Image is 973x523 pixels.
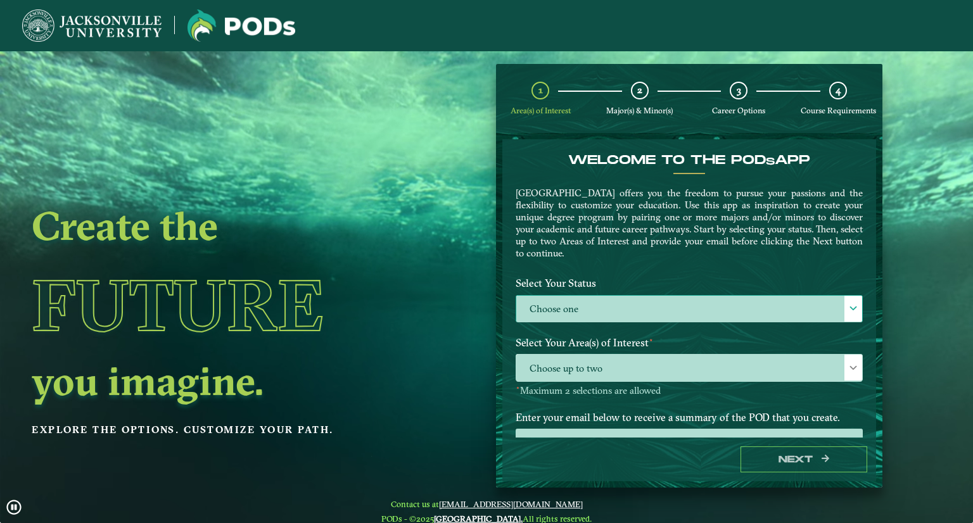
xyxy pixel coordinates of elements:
span: 1 [538,84,543,96]
a: [EMAIL_ADDRESS][DOMAIN_NAME] [439,499,583,509]
span: 4 [836,84,841,96]
label: Enter your email below to receive a summary of the POD that you create. [506,405,872,429]
sup: ⋆ [649,335,654,344]
h4: Welcome to the POD app [516,153,863,168]
sup: ⋆ [516,383,520,392]
span: Choose up to two [516,355,862,382]
p: [GEOGRAPHIC_DATA] offers you the freedom to pursue your passions and the flexibility to customize... [516,187,863,259]
h2: Create the [32,208,406,243]
sub: s [766,156,775,168]
span: Major(s) & Minor(s) [606,106,673,115]
span: 3 [737,84,741,96]
span: 2 [637,84,642,96]
span: Course Requirements [801,106,876,115]
label: Select Your Status [506,272,872,295]
button: Next [741,446,867,472]
h2: you imagine. [32,363,406,398]
span: Area(s) of Interest [511,106,571,115]
span: Contact us at [381,499,592,509]
img: Jacksonville University logo [22,9,162,42]
p: Explore the options. Customize your path. [32,420,406,439]
input: Enter your email [516,429,863,456]
span: Career Options [712,106,765,115]
label: Choose one [516,296,862,323]
img: Jacksonville University logo [188,9,295,42]
label: Select Your Area(s) of Interest [506,331,872,355]
h1: Future [32,248,406,363]
p: Maximum 2 selections are allowed [516,385,863,397]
